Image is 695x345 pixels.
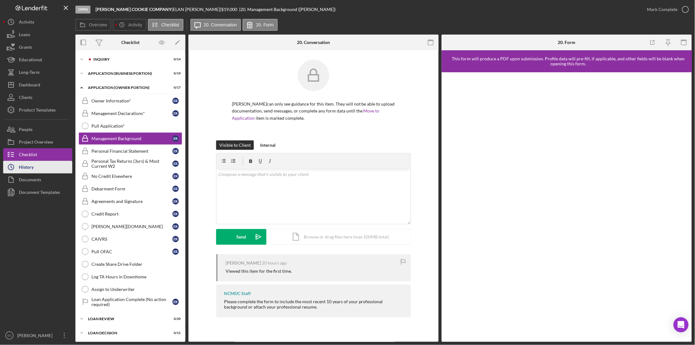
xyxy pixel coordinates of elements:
a: Personal Tax Returns (3yrs) & Most Current W2ER [79,157,182,170]
div: Loan Application Complete (No action required) [91,297,172,307]
time: 2025-09-03 18:36 [262,260,287,266]
div: 0 / 17 [169,86,181,90]
div: E R [172,249,179,255]
div: Log TA Hours in Downhome [91,274,182,279]
div: Credit Report [91,211,172,216]
a: Agreements and SignatureER [79,195,182,208]
a: Debarment FormER [79,183,182,195]
text: SC [7,334,11,337]
a: Create Share Drive Folder [79,258,182,271]
div: E R [172,186,179,192]
div: Assign to Underwriter [91,287,182,292]
iframe: Lenderfit form [448,79,686,336]
div: NCMDC Staff [224,291,251,296]
div: E R [172,236,179,242]
div: 0 / 14 [169,57,181,61]
div: 0 / 19 [169,72,181,75]
div: Internal [260,140,276,150]
div: | 20. Management Background ([PERSON_NAME]) [239,7,336,12]
div: E R [172,223,179,230]
div: [PERSON_NAME][DOMAIN_NAME] [91,224,172,229]
div: LOAN REVIEW [88,317,165,321]
a: Credit ReportER [79,208,182,220]
div: E R [172,135,179,142]
label: 20. Conversation [204,22,237,27]
div: No Credit Elsewhere [91,174,172,179]
a: CAIVRSER [79,233,182,245]
div: E R [172,211,179,217]
button: 20. Conversation [190,19,241,31]
button: Checklist [148,19,183,31]
div: Mark Complete [647,3,678,16]
button: Visible to Client [216,140,254,150]
div: 0 / 11 [169,331,181,335]
div: Pull OFAC [91,249,172,254]
div: Owner Information* [91,98,172,103]
a: No Credit ElsewhereER [79,170,182,183]
div: Create Share Drive Folder [91,262,182,267]
div: Open [75,6,90,14]
div: E R [172,148,179,154]
div: Pull Application* [91,123,182,129]
div: APPLICATION (OWNER PORTION) [88,86,165,90]
label: Overview [89,22,107,27]
div: E R [172,299,179,305]
a: Assign to Underwriter [79,283,182,296]
div: [PERSON_NAME] [226,260,261,266]
div: E R [172,173,179,179]
button: SC[PERSON_NAME] [3,329,72,342]
div: INQUIRY [93,57,165,61]
div: Agreements and Signature [91,199,172,204]
div: Management Declarations* [91,111,172,116]
div: | [96,7,173,12]
label: Checklist [161,22,179,27]
a: Log TA Hours in Downhome [79,271,182,283]
a: [PERSON_NAME][DOMAIN_NAME]ER [79,220,182,233]
p: [PERSON_NAME] can only see guidance for this item. They will not be able to upload documentation,... [232,101,395,122]
a: Management Declarations*ER [79,107,182,120]
div: 0 / 20 [169,317,181,321]
div: Please complete the form to include the most recent 10 years of your professional background or a... [224,299,405,309]
div: E R [172,110,179,117]
div: E R [172,198,179,205]
button: Send [216,229,266,245]
button: Mark Complete [641,3,692,16]
a: Pull Application* [79,120,182,132]
div: 20. Conversation [297,40,330,45]
a: Management BackgroundER [79,132,182,145]
button: Internal [257,140,279,150]
a: Move to Application [232,108,380,120]
div: Debarment Form [91,186,172,191]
